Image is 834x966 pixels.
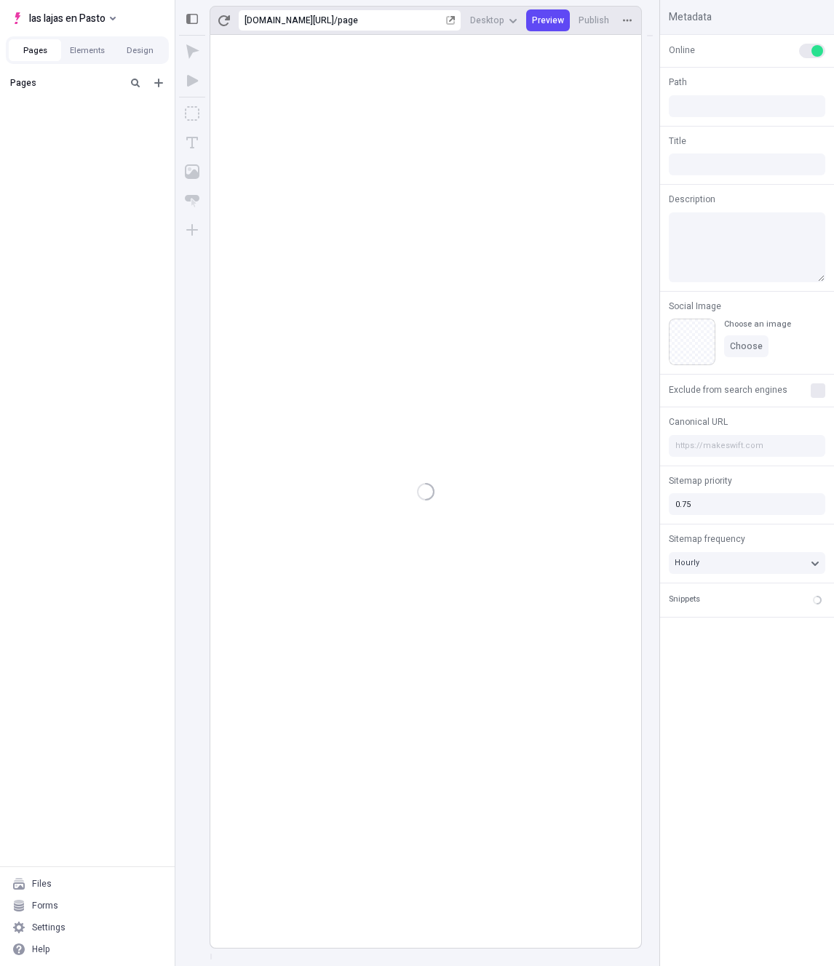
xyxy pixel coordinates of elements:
[669,44,695,57] span: Online
[179,100,205,127] button: Box
[29,9,106,27] span: las lajas en Pasto
[669,474,732,487] span: Sitemap priority
[669,435,825,457] input: https://makeswift.com
[179,159,205,185] button: Image
[669,532,745,546] span: Sitemap frequency
[470,15,504,26] span: Desktop
[9,39,61,61] button: Pages
[669,415,728,428] span: Canonical URL
[32,878,52,890] div: Files
[334,15,338,26] div: /
[730,340,763,352] span: Choose
[6,7,122,29] button: Select site
[724,335,769,357] button: Choose
[338,15,443,26] div: page
[526,9,570,31] button: Preview
[114,39,166,61] button: Design
[675,556,699,569] span: Hourly
[669,135,686,148] span: Title
[724,319,791,330] div: Choose an image
[669,76,687,89] span: Path
[573,9,615,31] button: Publish
[669,383,787,396] span: Exclude from search engines
[532,15,564,26] span: Preview
[179,129,205,156] button: Text
[579,15,609,26] span: Publish
[32,922,65,933] div: Settings
[32,943,50,955] div: Help
[669,193,715,206] span: Description
[150,74,167,92] button: Add new
[669,300,721,313] span: Social Image
[464,9,523,31] button: Desktop
[10,77,121,89] div: Pages
[669,594,700,606] div: Snippets
[32,900,58,911] div: Forms
[669,552,825,574] button: Hourly
[61,39,114,61] button: Elements
[245,15,334,26] div: [URL][DOMAIN_NAME]
[179,188,205,214] button: Button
